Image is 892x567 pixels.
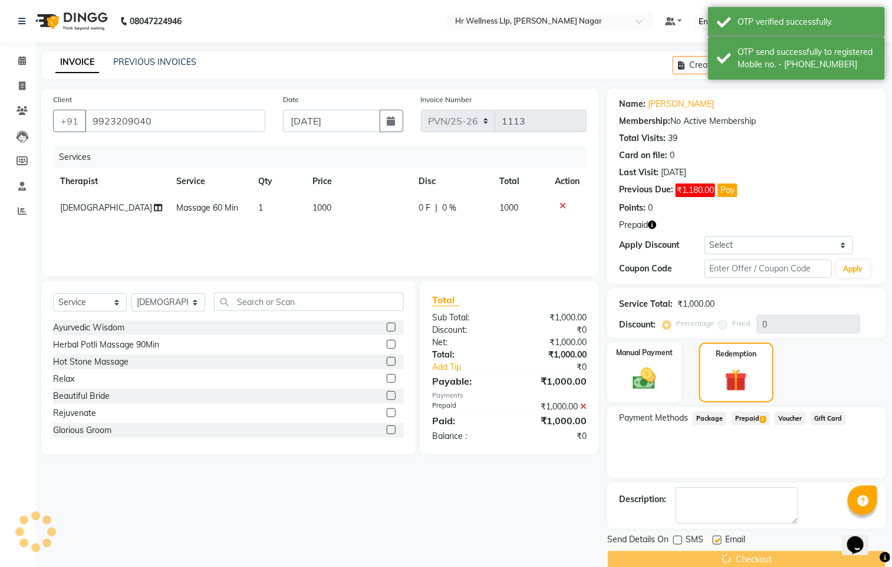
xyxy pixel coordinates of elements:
div: Membership: [619,115,670,127]
div: Discount: [619,319,656,331]
div: No Active Membership [619,115,874,127]
div: OTP verified successfully. [738,16,876,28]
input: Search or Scan [214,293,404,311]
span: 0 % [442,202,456,214]
div: Card on file: [619,149,667,162]
div: ₹1,000.00 [509,312,595,324]
span: Prepaid [732,412,770,425]
div: Prepaid [423,401,509,413]
div: Description: [619,493,666,506]
div: Sub Total: [423,312,509,324]
input: Enter Offer / Coupon Code [705,260,832,278]
a: Add Tip [423,361,524,373]
b: 08047224946 [130,5,182,38]
span: 0 F [419,202,430,214]
button: +91 [53,110,86,132]
label: Percentage [676,318,714,329]
div: Service Total: [619,298,673,310]
div: OTP send successfully to registered Mobile no. - 919923209040 [738,46,876,71]
div: Discount: [423,324,509,336]
div: Relax [53,373,74,385]
th: Disc [412,168,493,195]
a: [PERSON_NAME] [648,98,714,110]
img: logo [30,5,111,38]
span: | [435,202,437,214]
span: Package [693,412,727,425]
div: Apply Discount [619,239,704,251]
div: ₹1,000.00 [509,374,595,388]
div: Beautiful Bride [53,390,110,402]
button: Create New [673,56,740,74]
span: [DEMOGRAPHIC_DATA] [60,202,152,213]
div: ₹1,000.00 [509,414,595,428]
th: Qty [251,168,305,195]
span: 1 [760,416,766,423]
div: Name: [619,98,646,110]
img: _cash.svg [626,365,663,392]
div: Hot Stone Massage [53,356,129,368]
div: Herbal Potli Massage 90Min [53,339,159,351]
div: [DATE] [661,166,686,179]
button: Apply [837,260,870,278]
div: Net: [423,336,509,349]
div: Points: [619,202,646,214]
span: 1000 [499,202,518,213]
a: INVOICE [55,52,99,73]
label: Redemption [716,349,756,359]
label: Manual Payment [616,348,673,358]
span: Gift Card [811,412,846,425]
span: SMS [686,533,703,548]
button: Pay [717,183,738,197]
div: Glorious Groom [53,424,111,437]
div: Ayurvedic Wisdom [53,322,124,334]
label: Invoice Number [421,94,472,105]
div: Payments [432,391,587,401]
div: ₹0 [509,430,595,443]
th: Price [305,168,411,195]
span: Payment Methods [619,412,688,424]
th: Service [169,168,251,195]
span: 1 [258,202,263,213]
th: Therapist [53,168,169,195]
span: Send Details On [607,533,669,548]
div: ₹0 [524,361,596,373]
div: Payable: [423,374,509,388]
div: 39 [668,132,677,145]
th: Total [492,168,548,195]
label: Client [53,94,72,105]
label: Fixed [732,318,750,329]
iframe: chat widget [842,520,880,555]
span: 1000 [312,202,331,213]
input: Search by Name/Mobile/Email/Code [85,110,265,132]
span: Total [432,294,459,306]
a: PREVIOUS INVOICES [113,57,196,67]
div: ₹1,000.00 [677,298,715,310]
th: Action [548,168,587,195]
div: 0 [670,149,674,162]
div: ₹1,000.00 [509,349,595,361]
img: _gift.svg [718,366,754,394]
span: Massage 60 Min [176,202,238,213]
div: Rejuvenate [53,407,96,419]
div: Total: [423,349,509,361]
div: Coupon Code [619,263,704,275]
div: Paid: [423,414,509,428]
span: Voucher [775,412,806,425]
span: ₹1,180.00 [676,183,715,197]
div: Previous Due: [619,183,673,197]
div: 0 [648,202,653,214]
label: Date [283,94,299,105]
div: ₹0 [509,324,595,336]
div: Last Visit: [619,166,659,179]
div: Balance : [423,430,509,443]
div: ₹1,000.00 [509,401,595,413]
div: Services [54,146,595,168]
span: Email [725,533,745,548]
span: Prepaid [619,219,648,231]
div: ₹1,000.00 [509,336,595,349]
div: Total Visits: [619,132,666,145]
